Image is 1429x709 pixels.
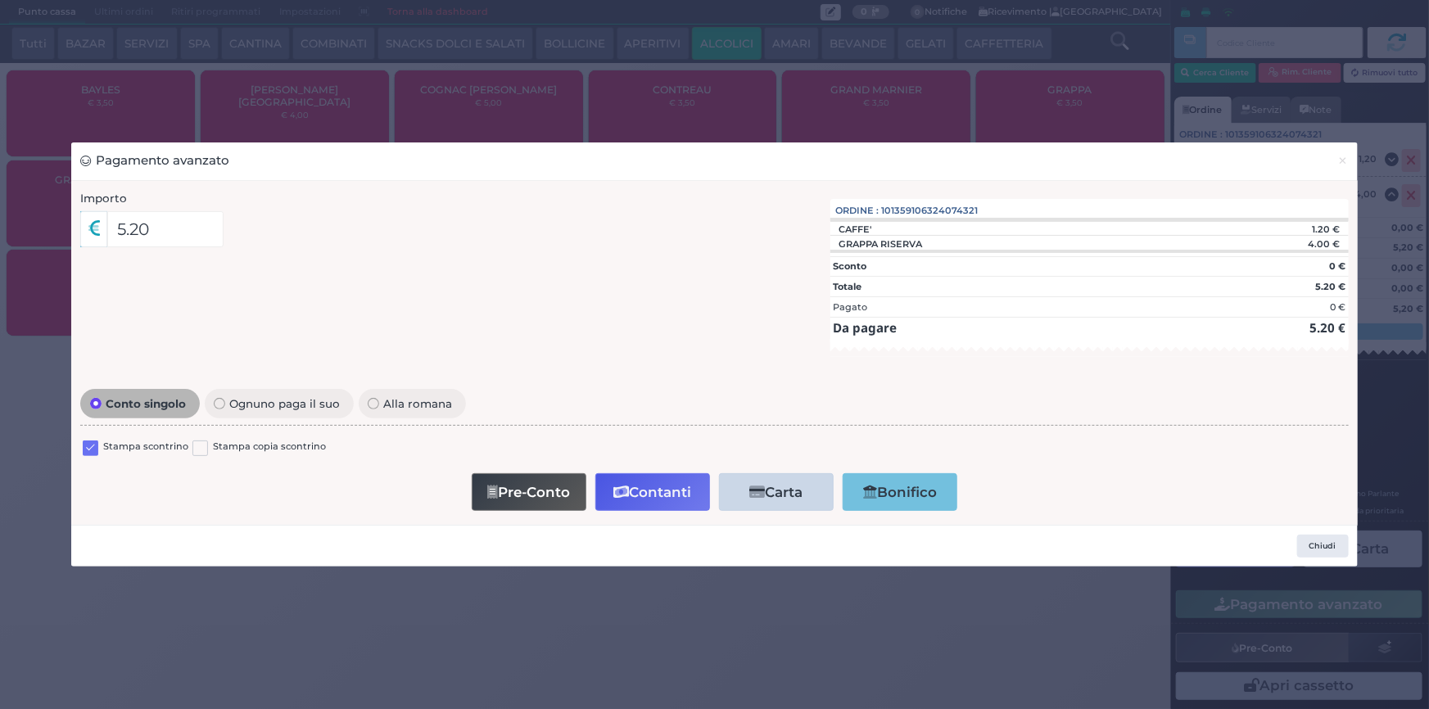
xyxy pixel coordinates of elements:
strong: Sconto [833,260,866,272]
button: Pre-Conto [472,473,586,510]
div: 1.20 € [1219,224,1348,235]
h3: Pagamento avanzato [80,151,229,170]
button: Chiudi [1328,142,1357,179]
strong: Totale [833,281,861,292]
div: 4.00 € [1219,238,1348,250]
button: Chiudi [1297,535,1349,558]
span: Conto singolo [102,398,191,409]
label: Importo [80,190,127,206]
button: Bonifico [843,473,957,510]
strong: 5.20 € [1309,319,1345,336]
strong: 0 € [1329,260,1345,272]
input: Es. 30.99 [107,211,224,247]
button: Carta [719,473,834,510]
span: Ordine : [836,204,880,218]
span: × [1338,151,1349,169]
div: 0 € [1330,300,1345,314]
span: Ognuno paga il suo [225,398,345,409]
label: Stampa scontrino [103,440,188,455]
strong: Da pagare [833,319,897,336]
button: Contanti [595,473,710,510]
label: Stampa copia scontrino [213,440,326,455]
div: Pagato [833,300,867,314]
span: Alla romana [379,398,457,409]
span: 101359106324074321 [882,204,979,218]
div: GRAPPA RISERVA [830,238,931,250]
div: CAFFE' [830,224,880,235]
strong: 5.20 € [1315,281,1345,292]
